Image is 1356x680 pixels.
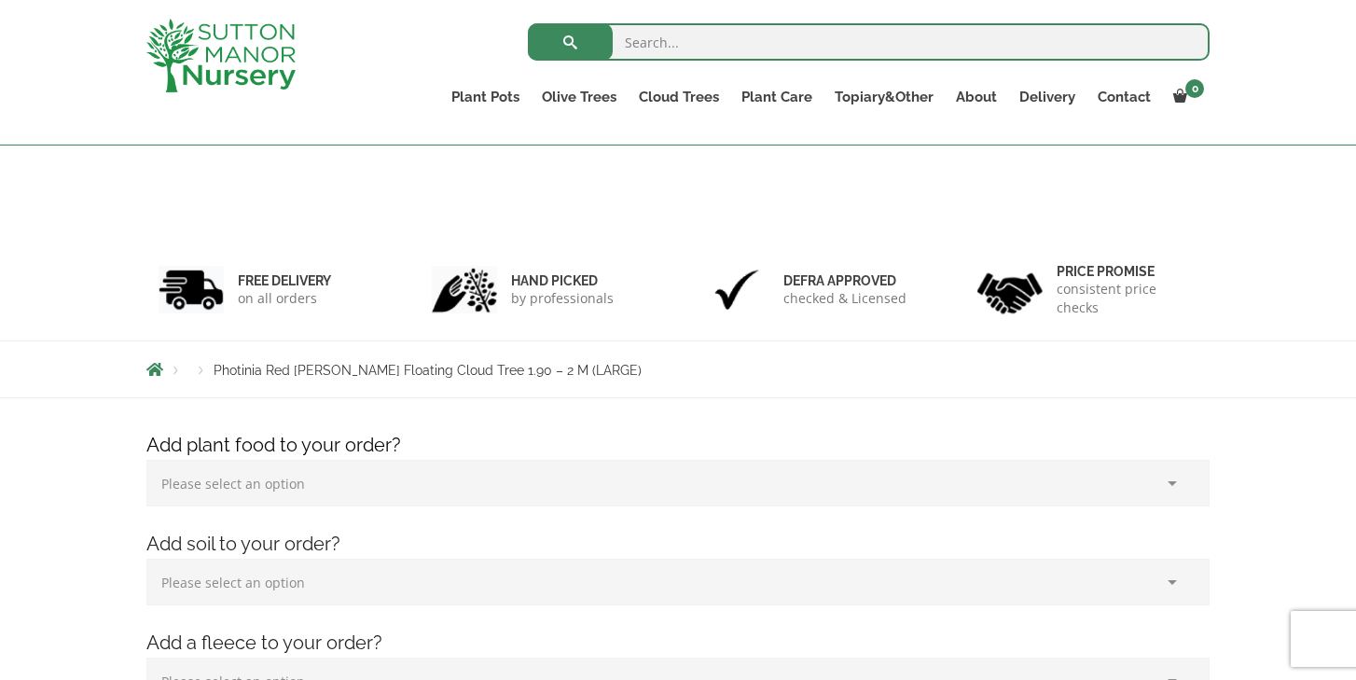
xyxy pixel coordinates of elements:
img: 4.jpg [977,261,1043,318]
p: checked & Licensed [783,289,906,308]
a: 0 [1162,84,1210,110]
a: Contact [1086,84,1162,110]
a: Plant Care [730,84,823,110]
img: 1.jpg [159,266,224,313]
h6: hand picked [511,272,614,289]
span: Photinia Red [PERSON_NAME] Floating Cloud Tree 1.90 – 2 M (LARGE) [214,363,642,378]
span: 0 [1185,79,1204,98]
h4: Add a fleece to your order? [132,629,1224,658]
a: Plant Pots [440,84,531,110]
input: Search... [528,23,1210,61]
a: Topiary&Other [823,84,945,110]
a: About [945,84,1008,110]
h6: Price promise [1057,263,1198,280]
p: on all orders [238,289,331,308]
a: Cloud Trees [628,84,730,110]
nav: Breadcrumbs [146,362,1210,377]
h4: Add soil to your order? [132,530,1224,559]
a: Olive Trees [531,84,628,110]
img: 2.jpg [432,266,497,313]
p: by professionals [511,289,614,308]
img: logo [146,19,296,92]
h6: Defra approved [783,272,906,289]
a: Delivery [1008,84,1086,110]
img: 3.jpg [704,266,769,313]
h4: Add plant food to your order? [132,431,1224,460]
p: consistent price checks [1057,280,1198,317]
h6: FREE DELIVERY [238,272,331,289]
